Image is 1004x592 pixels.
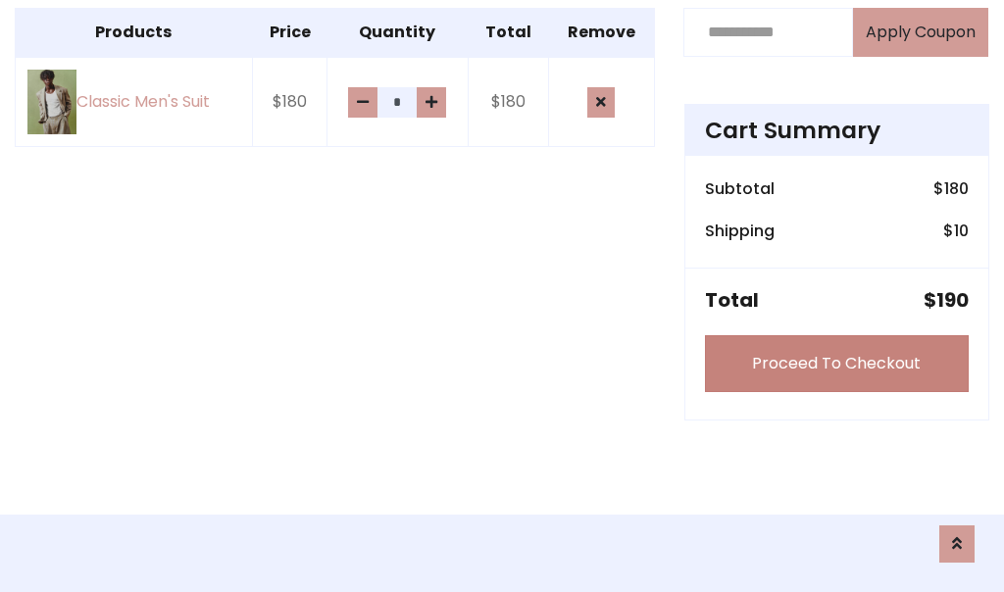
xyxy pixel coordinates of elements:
[252,8,327,57] th: Price
[27,70,240,135] a: Classic Men's Suit
[468,8,548,57] th: Total
[924,288,969,312] h5: $
[252,57,327,147] td: $180
[936,286,969,314] span: 190
[705,179,775,198] h6: Subtotal
[327,8,468,57] th: Quantity
[705,288,759,312] h5: Total
[468,57,548,147] td: $180
[933,179,969,198] h6: $
[548,8,654,57] th: Remove
[705,117,969,144] h4: Cart Summary
[16,8,253,57] th: Products
[954,220,969,242] span: 10
[943,222,969,240] h6: $
[944,177,969,200] span: 180
[705,222,775,240] h6: Shipping
[853,8,988,57] button: Apply Coupon
[705,335,969,392] a: Proceed To Checkout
